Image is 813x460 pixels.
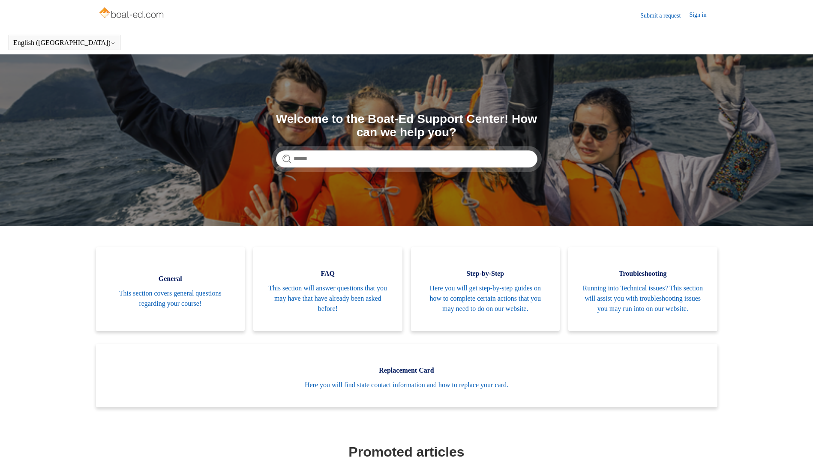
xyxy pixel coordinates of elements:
h1: Welcome to the Boat-Ed Support Center! How can we help you? [276,113,537,139]
a: Replacement Card Here you will find state contact information and how to replace your card. [96,344,717,407]
span: This section will answer questions that you may have that have already been asked before! [266,283,390,314]
span: Replacement Card [109,365,705,376]
span: FAQ [266,269,390,279]
button: English ([GEOGRAPHIC_DATA]) [13,39,116,47]
a: General This section covers general questions regarding your course! [96,247,245,331]
input: Search [276,150,537,167]
span: Step-by-Step [424,269,547,279]
a: Troubleshooting Running into Technical issues? This section will assist you with troubleshooting ... [568,247,717,331]
a: Submit a request [640,11,689,20]
img: Boat-Ed Help Center home page [98,5,166,22]
a: FAQ This section will answer questions that you may have that have already been asked before! [253,247,402,331]
span: General [109,274,232,284]
a: Step-by-Step Here you will get step-by-step guides on how to complete certain actions that you ma... [411,247,560,331]
span: Troubleshooting [581,269,705,279]
span: Here you will find state contact information and how to replace your card. [109,380,705,390]
span: Here you will get step-by-step guides on how to complete certain actions that you may need to do ... [424,283,547,314]
span: This section covers general questions regarding your course! [109,288,232,309]
span: Running into Technical issues? This section will assist you with troubleshooting issues you may r... [581,283,705,314]
a: Sign in [689,10,715,21]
